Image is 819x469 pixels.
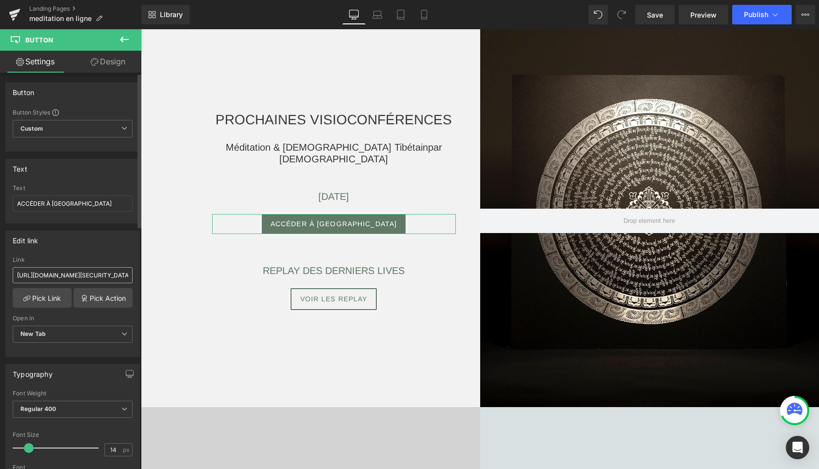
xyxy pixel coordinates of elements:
[13,365,53,378] div: Typography
[13,390,133,397] div: Font Weight
[138,113,301,135] span: par [DEMOGRAPHIC_DATA]
[13,315,133,322] div: Open in
[25,36,53,44] span: Button
[85,113,287,123] span: Méditation & [DEMOGRAPHIC_DATA] Tibétain
[121,185,265,205] a: ACCÉDER À [GEOGRAPHIC_DATA]
[679,5,728,24] a: Preview
[732,5,792,24] button: Publish
[389,5,412,24] a: Tablet
[160,10,183,19] span: Library
[29,5,141,13] a: Landing Pages
[177,162,208,173] span: [DATE]
[796,5,815,24] button: More
[13,108,133,116] div: Button Styles
[13,267,133,283] input: https://your-shop.myshopify.com
[13,231,39,245] div: Edit link
[159,266,227,274] span: VOIR LES REPLAY
[74,288,133,308] a: Pick Action
[141,5,190,24] a: New Library
[13,288,72,308] a: Pick Link
[13,83,34,97] div: Button
[29,15,92,22] span: meditation en ligne
[73,51,143,73] a: Design
[342,5,366,24] a: Desktop
[647,10,663,20] span: Save
[13,431,133,438] div: Font Size
[612,5,631,24] button: Redo
[744,11,768,19] span: Publish
[75,83,311,98] span: PROCHAINES VISIOCONFÉRENCES
[20,405,57,412] b: Regular 400
[366,5,389,24] a: Laptop
[130,191,256,198] span: ACCÉDER À [GEOGRAPHIC_DATA]
[588,5,608,24] button: Undo
[13,256,133,263] div: Link
[786,436,809,459] div: Open Intercom Messenger
[690,10,717,20] span: Preview
[122,236,264,247] span: REPLAY DES DERNIERS LIVES
[123,447,131,453] span: px
[20,330,46,337] b: New Tab
[13,159,27,173] div: Text
[20,125,43,133] b: Custom
[13,185,133,192] div: Text
[150,259,236,281] a: VOIR LES REPLAY
[412,5,436,24] a: Mobile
